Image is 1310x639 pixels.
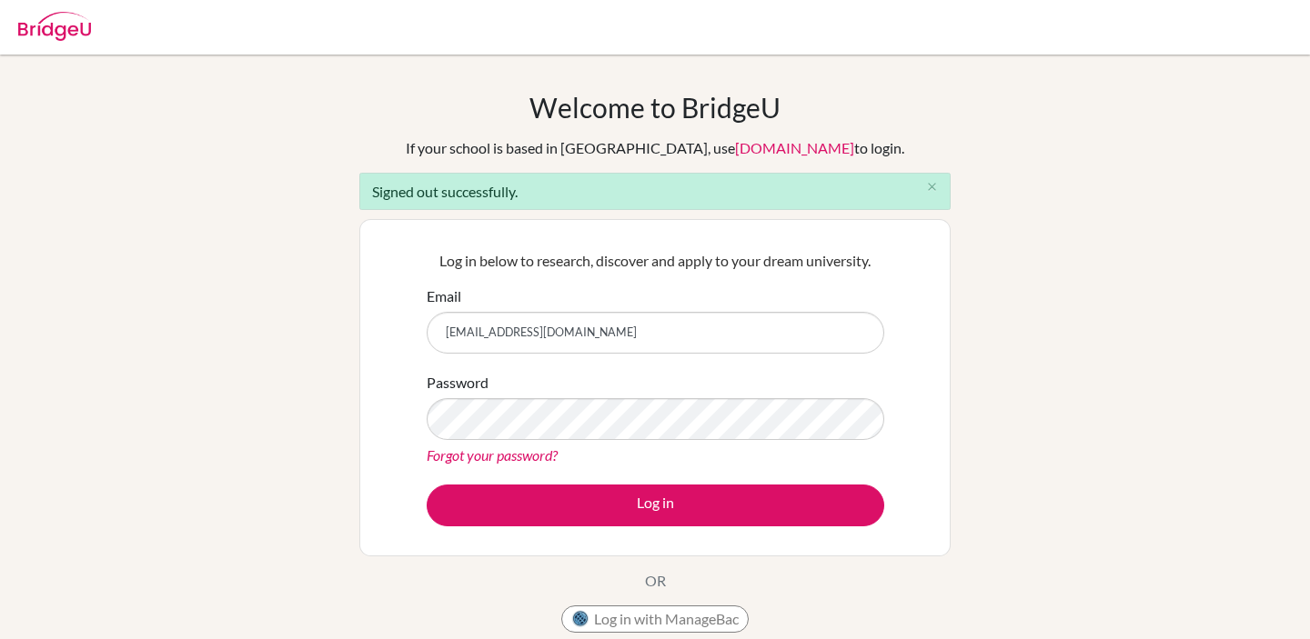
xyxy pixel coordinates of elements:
a: [DOMAIN_NAME] [735,139,854,156]
label: Email [427,285,461,307]
button: Log in [427,484,884,526]
h1: Welcome to BridgeU [529,91,781,124]
label: Password [427,372,489,394]
button: Close [913,174,950,201]
p: OR [645,570,666,592]
a: Forgot your password? [427,446,558,464]
i: close [925,180,939,194]
button: Log in with ManageBac [561,605,749,633]
div: Signed out successfully. [359,173,951,210]
div: If your school is based in [GEOGRAPHIC_DATA], use to login. [406,137,904,159]
img: Bridge-U [18,12,91,41]
p: Log in below to research, discover and apply to your dream university. [427,250,884,272]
